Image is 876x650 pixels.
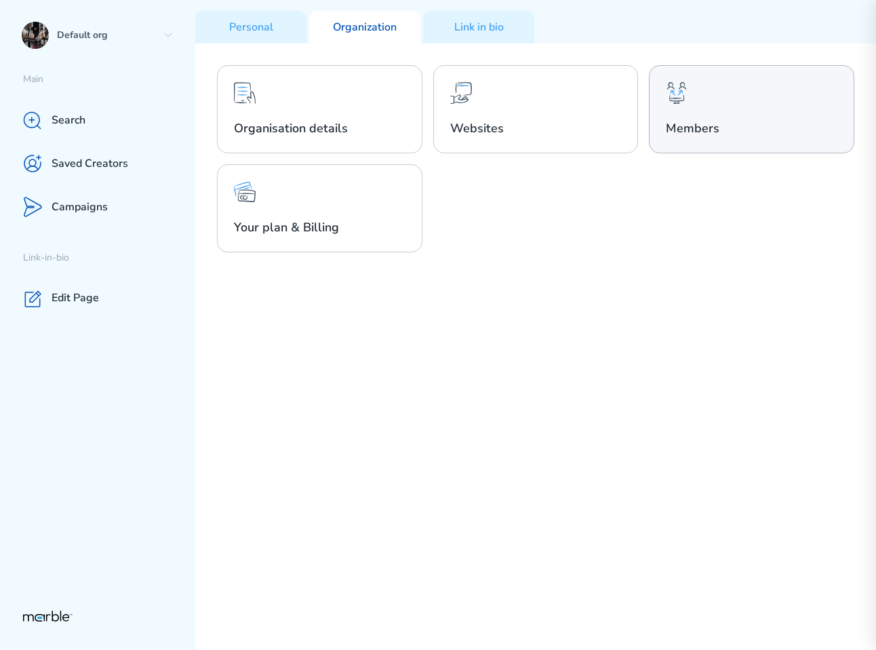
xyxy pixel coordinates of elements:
[52,113,85,128] p: Search
[666,120,837,136] h2: Members
[333,20,397,35] p: Organization
[52,157,128,171] p: Saved Creators
[454,20,504,35] p: Link in bio
[23,73,195,86] p: Main
[234,219,405,235] h2: Your plan & Billing
[57,29,157,42] p: Default org
[52,200,108,214] p: Campaigns
[52,291,99,305] p: Edit Page
[450,120,622,136] h2: Websites
[234,120,405,136] h2: Organisation details
[229,20,273,35] p: Personal
[23,252,195,265] p: Link-in-bio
